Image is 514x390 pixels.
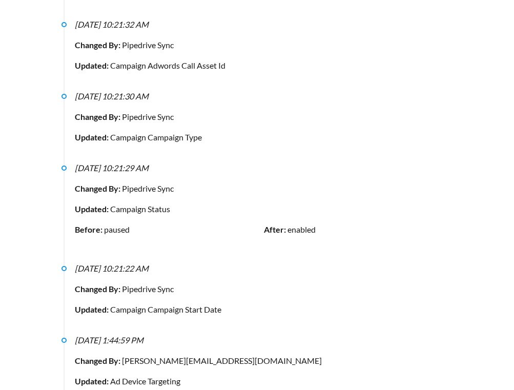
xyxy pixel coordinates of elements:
[75,60,110,70] strong: Updated:
[75,263,149,273] i: [DATE] 10:21:22 AM
[75,111,453,123] div: Pipedrive Sync
[75,182,453,195] div: Pipedrive Sync
[75,132,110,142] strong: Updated:
[75,284,122,294] strong: Changed By:
[264,224,287,234] strong: After:
[75,131,453,143] div: Campaign Campaign Type
[75,303,453,316] div: Campaign Campaign Start Date
[75,224,104,234] strong: Before:
[75,59,453,72] div: Campaign Adwords Call Asset Id
[75,335,143,345] i: [DATE] 1:44:59 PM
[75,376,110,386] strong: Updated:
[75,91,149,101] i: [DATE] 10:21:30 AM
[75,19,149,29] i: [DATE] 10:21:32 AM
[75,39,453,51] div: Pipedrive Sync
[75,283,453,295] div: Pipedrive Sync
[75,355,453,367] div: [PERSON_NAME][EMAIL_ADDRESS][DOMAIN_NAME]
[75,223,264,236] div: paused
[75,203,453,215] div: Campaign Status
[75,112,122,121] strong: Changed By:
[75,356,122,365] strong: Changed By:
[75,204,110,214] strong: Updated:
[264,223,453,236] div: enabled
[75,375,453,387] div: Ad Device Targeting
[75,163,149,173] i: [DATE] 10:21:29 AM
[75,304,110,314] strong: Updated:
[75,40,122,50] strong: Changed By:
[75,183,122,193] strong: Changed By:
